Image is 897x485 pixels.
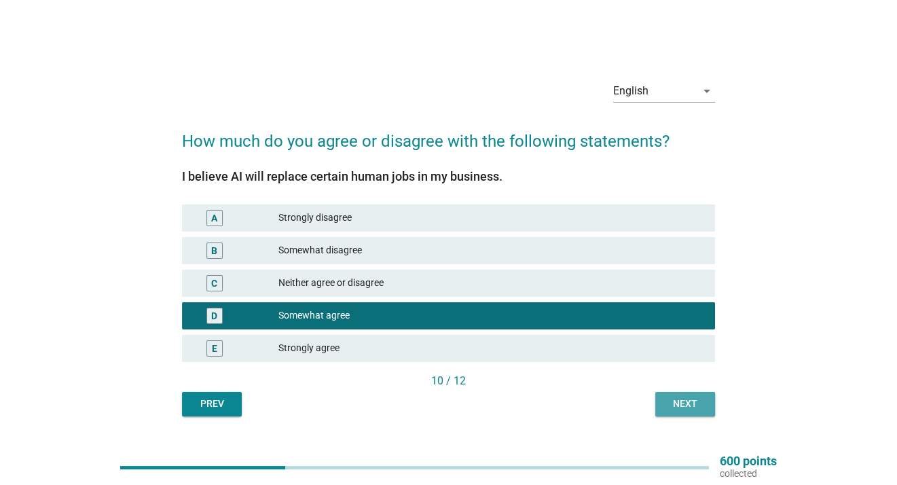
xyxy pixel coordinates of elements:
[211,211,217,225] div: A
[182,167,715,185] div: I believe AI will replace certain human jobs in my business.
[278,242,704,259] div: Somewhat disagree
[182,392,242,416] button: Prev
[211,243,217,257] div: B
[613,85,648,97] div: English
[182,373,715,389] div: 10 / 12
[182,115,715,154] h2: How much do you agree or disagree with the following statements?
[212,341,217,355] div: E
[278,308,704,324] div: Somewhat agree
[720,467,777,480] p: collected
[699,83,715,99] i: arrow_drop_down
[720,455,777,467] p: 600 points
[666,397,704,411] div: Next
[211,308,217,323] div: D
[655,392,715,416] button: Next
[211,276,217,290] div: C
[278,275,704,291] div: Neither agree or disagree
[278,340,704,357] div: Strongly agree
[278,210,704,226] div: Strongly disagree
[193,397,231,411] div: Prev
